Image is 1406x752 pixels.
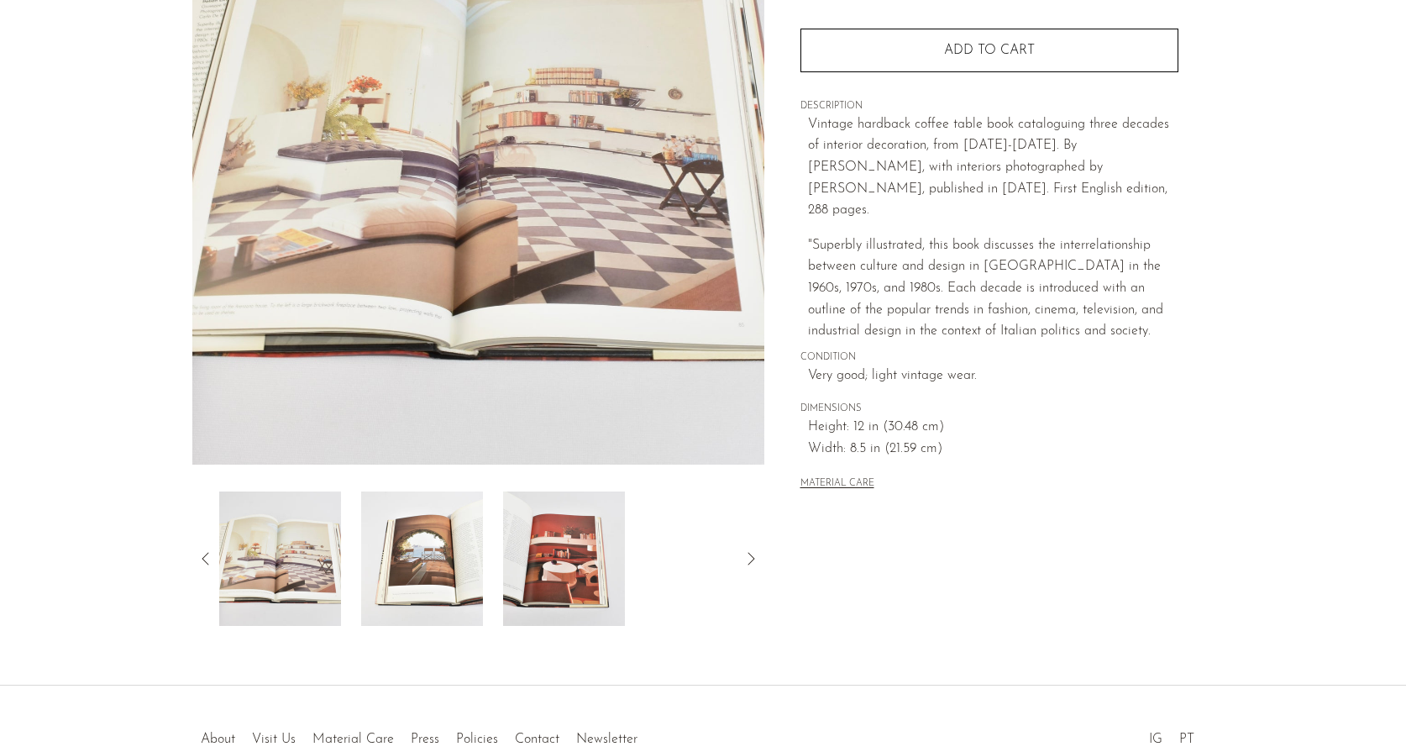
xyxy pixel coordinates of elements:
ul: Social Medias [1141,719,1203,751]
span: Very good; light vintage wear. [808,365,1178,387]
img: Italian Living Design [503,492,625,626]
ul: Quick links [192,719,646,751]
a: Policies [456,733,498,746]
a: Press [411,733,439,746]
button: MATERIAL CARE [800,478,874,491]
a: IG [1149,733,1162,746]
a: PT [1179,733,1194,746]
span: DIMENSIONS [800,402,1178,417]
a: Visit Us [252,733,296,746]
p: "Superbly illustrated, this book discusses the interrelationship between culture and design in [G... [808,235,1178,343]
img: Italian Living Design [219,492,341,626]
a: Contact [515,733,559,746]
a: Material Care [312,733,394,746]
a: About [201,733,235,746]
span: Width: 8.5 in (21.59 cm) [808,439,1178,460]
span: CONDITION [800,350,1178,365]
p: Vintage hardback coffee table book cataloguing three decades of interior decoration, from [DATE]-... [808,114,1178,222]
button: Add to cart [800,29,1178,72]
img: Italian Living Design [361,492,483,626]
span: DESCRIPTION [800,99,1178,114]
span: Height: 12 in (30.48 cm) [808,417,1178,439]
span: Add to cart [944,44,1035,57]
